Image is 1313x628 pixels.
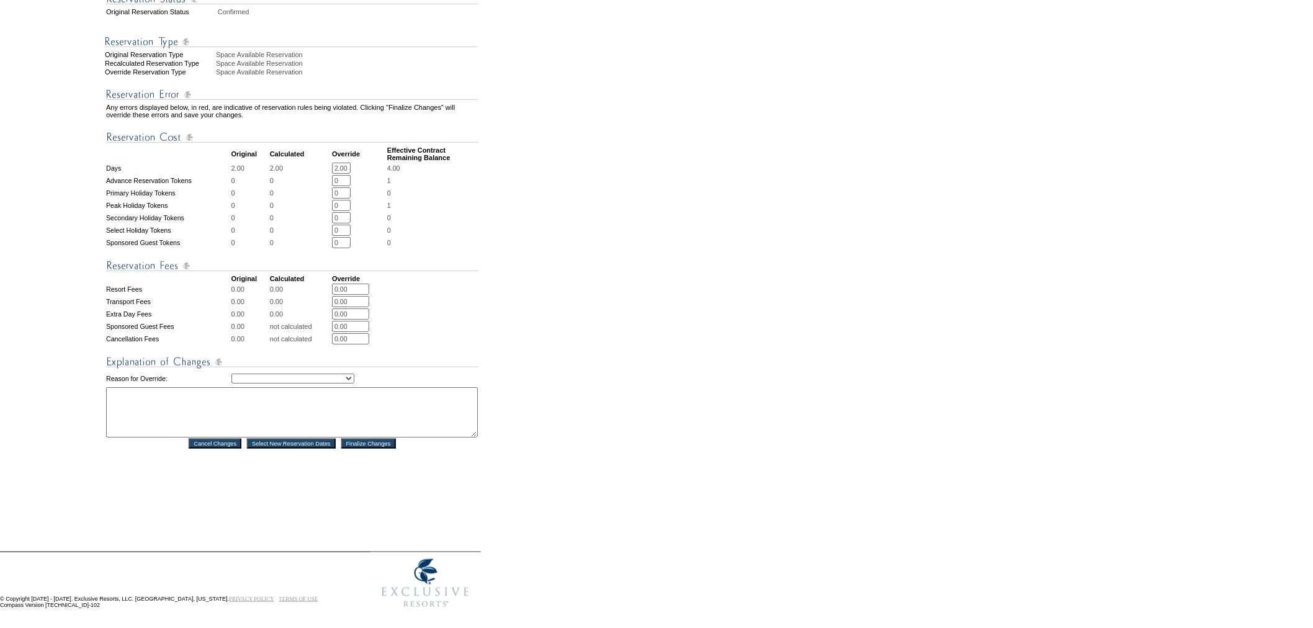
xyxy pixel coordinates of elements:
[231,321,269,332] td: 0.00
[270,163,331,174] td: 2.00
[231,284,269,295] td: 0.00
[270,146,331,161] td: Calculated
[270,296,331,307] td: 0.00
[231,275,269,282] td: Original
[106,371,230,386] td: Reason for Override:
[106,258,478,274] img: Reservation Fees
[106,354,478,370] img: Explanation of Changes
[231,163,269,174] td: 2.00
[270,175,331,186] td: 0
[387,227,391,234] span: 0
[106,296,230,307] td: Transport Fees
[387,146,478,161] td: Effective Contract Remaining Balance
[105,60,215,67] div: Recalculated Reservation Type
[270,284,331,295] td: 0.00
[270,212,331,223] td: 0
[106,8,217,16] td: Original Reservation Status
[370,552,481,614] img: Exclusive Resorts
[279,596,318,602] a: TERMS OF USE
[106,237,230,248] td: Sponsored Guest Tokens
[189,439,241,449] input: Cancel Changes
[231,146,269,161] td: Original
[106,333,230,344] td: Cancellation Fees
[106,163,230,174] td: Days
[216,68,480,76] div: Space Available Reservation
[387,189,391,197] span: 0
[270,275,331,282] td: Calculated
[216,60,480,67] div: Space Available Reservation
[218,8,478,16] td: Confirmed
[106,284,230,295] td: Resort Fees
[231,187,269,199] td: 0
[387,164,400,172] span: 4.00
[387,239,391,246] span: 0
[247,439,336,449] input: Select New Reservation Dates
[387,214,391,222] span: 0
[231,333,269,344] td: 0.00
[270,187,331,199] td: 0
[270,333,331,344] td: not calculated
[106,321,230,332] td: Sponsored Guest Fees
[106,225,230,236] td: Select Holiday Tokens
[332,275,386,282] td: Override
[231,175,269,186] td: 0
[106,187,230,199] td: Primary Holiday Tokens
[387,202,391,209] span: 1
[270,225,331,236] td: 0
[231,225,269,236] td: 0
[270,237,331,248] td: 0
[231,200,269,211] td: 0
[106,104,478,119] td: Any errors displayed below, in red, are indicative of reservation rules being violated. Clicking ...
[270,308,331,320] td: 0.00
[105,51,215,58] div: Original Reservation Type
[216,51,480,58] div: Space Available Reservation
[387,177,391,184] span: 1
[231,212,269,223] td: 0
[231,296,269,307] td: 0.00
[231,308,269,320] td: 0.00
[229,596,274,602] a: PRIVACY POLICY
[106,175,230,186] td: Advance Reservation Tokens
[231,237,269,248] td: 0
[106,87,478,102] img: Reservation Errors
[105,68,215,76] div: Override Reservation Type
[270,321,331,332] td: not calculated
[332,146,386,161] td: Override
[106,200,230,211] td: Peak Holiday Tokens
[106,130,478,145] img: Reservation Cost
[105,34,477,50] img: Reservation Type
[270,200,331,211] td: 0
[106,212,230,223] td: Secondary Holiday Tokens
[341,439,396,449] input: Finalize Changes
[106,308,230,320] td: Extra Day Fees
